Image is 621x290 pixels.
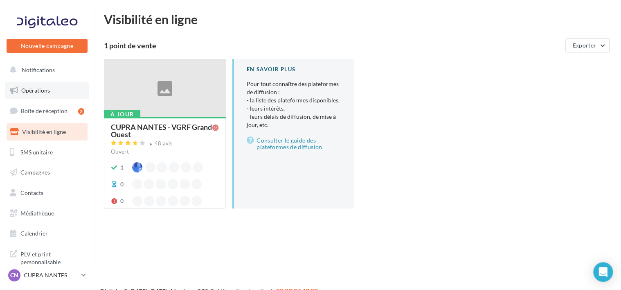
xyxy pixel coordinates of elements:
[22,128,66,135] span: Visibilité en ligne
[24,271,78,279] p: CUPRA NANTES
[5,123,89,140] a: Visibilité en ligne
[5,184,89,202] a: Contacts
[7,267,88,283] a: CN CUPRA NANTES
[565,39,610,52] button: Exporter
[572,42,596,49] span: Exporter
[5,205,89,222] a: Médiathèque
[111,139,219,149] a: 48 avis
[247,66,341,73] div: En savoir plus
[10,271,18,279] span: CN
[104,13,611,25] div: Visibilité en ligne
[5,61,86,79] button: Notifications
[7,39,88,53] button: Nouvelle campagne
[20,230,48,237] span: Calendrier
[21,87,50,94] span: Opérations
[111,148,129,155] span: Ouvert
[20,148,53,155] span: SMS unitaire
[120,180,124,188] div: 0
[247,96,341,104] li: - la liste des plateformes disponibles,
[5,245,89,270] a: PLV et print personnalisable
[5,164,89,181] a: Campagnes
[5,144,89,161] a: SMS unitaire
[22,66,55,73] span: Notifications
[593,262,613,282] div: Open Intercom Messenger
[20,169,50,176] span: Campagnes
[247,104,341,113] li: - leurs intérêts,
[78,108,84,115] div: 2
[247,113,341,129] li: - leurs délais de diffusion, de mise à jour, etc.
[21,107,67,114] span: Boîte de réception
[155,141,173,146] div: 48 avis
[247,136,341,152] a: Consulter le guide des plateformes de diffusion
[5,225,89,242] a: Calendrier
[20,210,54,217] span: Médiathèque
[5,102,89,120] a: Boîte de réception2
[104,110,140,119] div: À jour
[104,42,562,49] div: 1 point de vente
[5,82,89,99] a: Opérations
[111,123,212,138] div: CUPRA NANTES - VGRF Grand Ouest
[120,197,124,205] div: 0
[20,189,43,196] span: Contacts
[247,80,341,129] p: Pour tout connaître des plateformes de diffusion :
[20,249,84,266] span: PLV et print personnalisable
[120,163,124,172] div: 1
